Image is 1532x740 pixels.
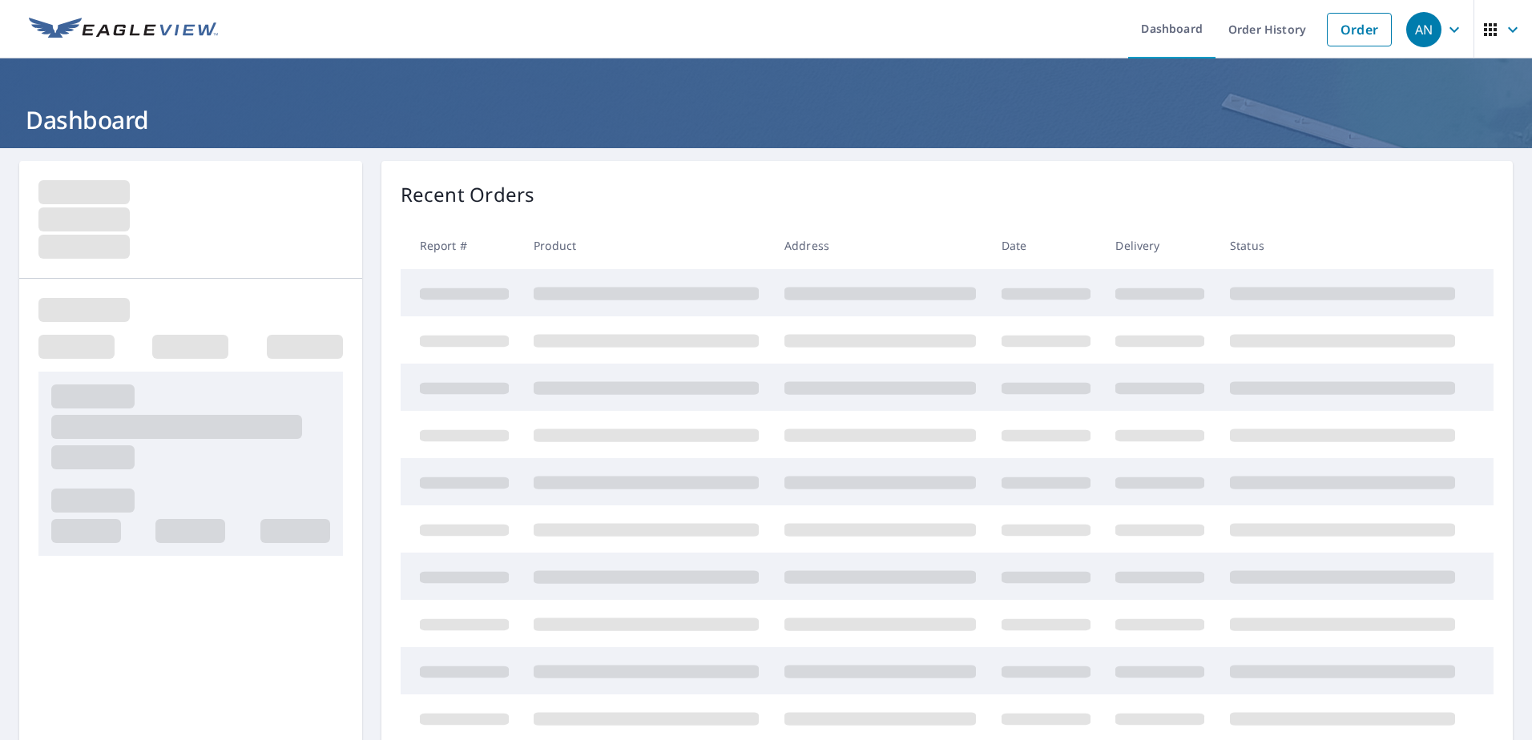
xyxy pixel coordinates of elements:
div: AN [1406,12,1441,47]
th: Delivery [1103,222,1217,269]
th: Status [1217,222,1468,269]
p: Recent Orders [401,180,535,209]
th: Address [772,222,989,269]
h1: Dashboard [19,103,1513,136]
th: Product [521,222,772,269]
img: EV Logo [29,18,218,42]
th: Report # [401,222,522,269]
a: Order [1327,13,1392,46]
th: Date [989,222,1103,269]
